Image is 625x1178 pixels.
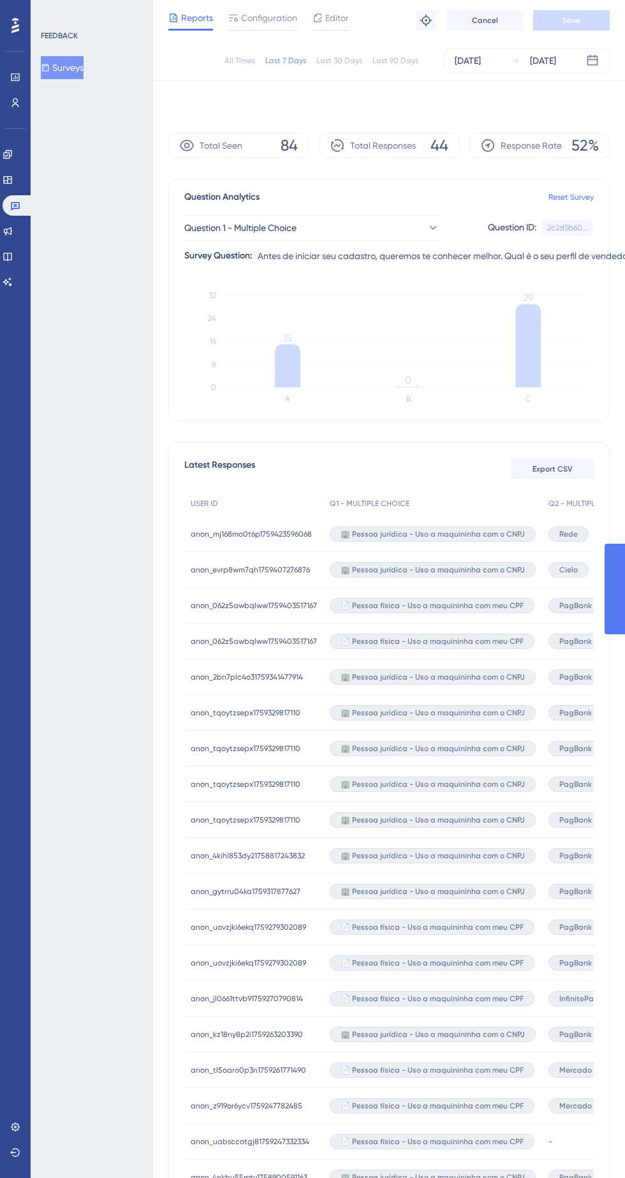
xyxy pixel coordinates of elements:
[191,1137,309,1147] span: anon_uabsccotgj81759247332334
[341,851,525,861] span: 🏢 Pessoa jurídica - Uso a maquininha com o CNPJ
[283,332,292,344] tspan: 15
[41,31,78,41] div: FEEDBACK
[523,292,533,304] tspan: 29
[562,15,580,26] span: Save
[191,958,306,968] span: anon_uovzjki6ekq1759279302089
[559,600,592,611] span: PagBank
[559,958,592,968] span: PagBank
[316,56,362,66] div: Last 30 Days
[191,1101,302,1111] span: anon_z919or6ycv1759247782485
[548,192,594,202] a: Reset Survey
[533,10,610,31] button: Save
[341,815,525,825] span: 🏢 Pessoa jurídica - Uso a maquininha com o CNPJ
[341,600,524,611] span: 📄 Pessoa física - Uso a maquininha com meu CPF
[571,1128,610,1166] iframe: UserGuiding AI Assistant Launcher
[530,53,556,68] div: [DATE]
[559,636,592,646] span: PagBank
[191,498,218,509] span: USER ID
[184,190,260,205] span: Question Analytics
[533,464,573,474] span: Export CSV
[341,1137,524,1147] span: 📄 Pessoa física - Uso a maquininha com meu CPF
[200,138,242,153] span: Total Seen
[191,708,300,718] span: anon_tqoytzsepx1759329817110
[341,958,524,968] span: 📄 Pessoa física - Uso a maquininha com meu CPF
[181,10,213,26] span: Reports
[191,815,300,825] span: anon_tqoytzsepx1759329817110
[209,291,216,300] tspan: 32
[455,53,481,68] div: [DATE]
[212,360,216,369] tspan: 8
[285,394,290,403] text: A
[224,56,255,66] div: All Times
[211,383,216,392] tspan: 0
[191,743,300,754] span: anon_tqoytzsepx1759329817110
[341,708,525,718] span: 🏢 Pessoa jurídica - Uso a maquininha com o CNPJ
[559,565,578,575] span: Cielo
[341,1065,524,1075] span: 📄 Pessoa física - Uso a maquininha com meu CPF
[208,314,216,323] tspan: 24
[184,215,439,241] button: Question 1 - Multiple Choice
[430,135,448,156] span: 44
[191,1029,303,1040] span: anon_kz18ny8p2i1759263203390
[548,1137,552,1147] span: -
[406,394,411,403] text: B
[341,529,525,539] span: 🏢 Pessoa jurídica - Uso a maquininha com o CNPJ
[241,10,297,26] span: Configuration
[341,1101,524,1111] span: 📄 Pessoa física - Uso a maquininha com meu CPF
[191,851,305,861] span: anon_4kihl853dy21758817243832
[341,636,524,646] span: 📄 Pessoa física - Uso a maquininha com meu CPF
[341,886,525,897] span: 🏢 Pessoa jurídica - Uso a maquininha com o CNPJ
[191,672,303,682] span: anon_2bn7plc4o31759341477914
[191,779,300,789] span: anon_tqoytzsepx1759329817110
[501,138,562,153] span: Response Rate
[559,922,592,932] span: PagBank
[559,529,578,539] span: Rede
[341,922,524,932] span: 📄 Pessoa física - Uso a maquininha com meu CPF
[281,135,298,156] span: 84
[341,994,524,1004] span: 📄 Pessoa física - Uso a maquininha com meu CPF
[184,248,253,264] div: Survey Question:
[191,922,306,932] span: anon_uovzjki6ekq1759279302089
[325,10,349,26] span: Editor
[571,135,599,156] span: 52%
[559,1065,613,1075] span: Mercado Pago
[559,779,592,789] span: PagBank
[184,458,255,481] span: Latest Responses
[559,672,592,682] span: PagBank
[191,994,303,1004] span: anon_jl0661ttvb91759270790814
[341,779,525,789] span: 🏢 Pessoa jurídica - Uso a maquininha com o CNPJ
[191,565,310,575] span: anon_evrp8wm7qh1759407276876
[191,600,317,611] span: anon_062z5awbqlww1759403517167
[191,636,317,646] span: anon_062z5awbqlww1759403517167
[547,223,588,233] div: 2c2d5b60...
[511,459,594,479] button: Export CSV
[210,337,216,346] tspan: 16
[191,1065,306,1075] span: anon_tl5oaro0p3n1759261771490
[405,374,411,386] tspan: 0
[341,565,525,575] span: 🏢 Pessoa jurídica - Uso a maquininha com o CNPJ
[559,994,598,1004] span: InfinitePay
[472,15,498,26] span: Cancel
[341,1029,525,1040] span: 🏢 Pessoa jurídica - Uso a maquininha com o CNPJ
[191,529,312,539] span: anon_mj168mo0t6p1759423596068
[559,851,592,861] span: PagBank
[559,743,592,754] span: PagBank
[559,886,592,897] span: PagBank
[350,138,416,153] span: Total Responses
[372,56,418,66] div: Last 90 Days
[341,672,525,682] span: 🏢 Pessoa jurídica - Uso a maquininha com o CNPJ
[559,1029,592,1040] span: PagBank
[488,220,536,236] div: Question ID:
[330,498,409,509] span: Q1 - MULTIPLE CHOICE
[191,886,300,897] span: anon_gytrru04ka1759317877627
[265,56,306,66] div: Last 7 Days
[184,220,297,235] span: Question 1 - Multiple Choice
[41,56,84,79] button: Surveys
[559,815,592,825] span: PagBank
[559,1101,613,1111] span: Mercado Pago
[526,394,531,403] text: C
[446,10,523,31] button: Cancel
[559,708,592,718] span: PagBank
[341,743,525,754] span: 🏢 Pessoa jurídica - Uso a maquininha com o CNPJ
